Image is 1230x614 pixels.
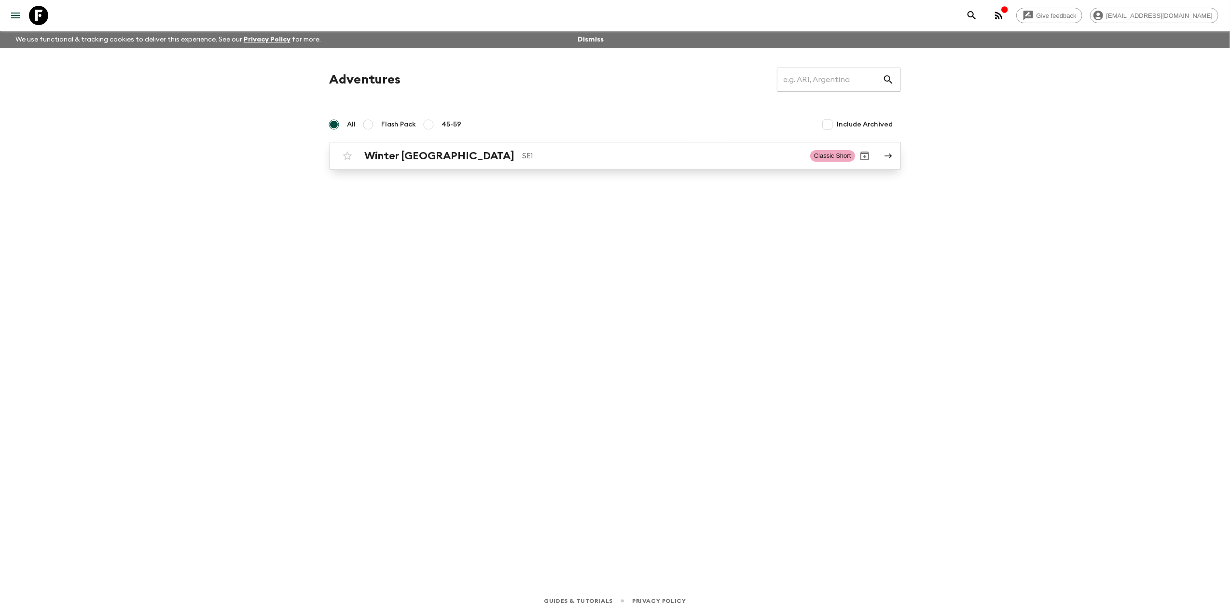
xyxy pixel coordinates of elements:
a: Privacy Policy [632,596,686,606]
span: All [347,120,356,129]
span: Give feedback [1031,12,1082,19]
a: Privacy Policy [244,36,290,43]
span: Classic Short [810,150,855,162]
span: [EMAIL_ADDRESS][DOMAIN_NAME] [1101,12,1218,19]
a: Give feedback [1016,8,1082,23]
button: Archive [855,146,874,166]
span: Include Archived [837,120,893,129]
span: 45-59 [442,120,462,129]
h2: Winter [GEOGRAPHIC_DATA] [365,150,515,162]
a: Winter [GEOGRAPHIC_DATA]SE1Classic ShortArchive [330,142,901,170]
p: We use functional & tracking cookies to deliver this experience. See our for more. [12,31,325,48]
button: menu [6,6,25,25]
span: Flash Pack [382,120,416,129]
h1: Adventures [330,70,401,89]
button: search adventures [962,6,981,25]
a: Guides & Tutorials [544,596,613,606]
button: Dismiss [575,33,606,46]
p: SE1 [523,150,802,162]
input: e.g. AR1, Argentina [777,66,883,93]
div: [EMAIL_ADDRESS][DOMAIN_NAME] [1090,8,1218,23]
